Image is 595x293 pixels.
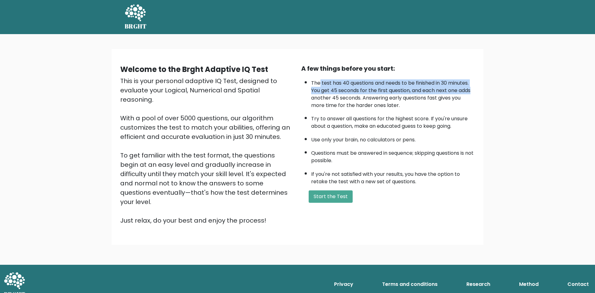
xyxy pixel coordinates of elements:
div: This is your personal adaptive IQ Test, designed to evaluate your Logical, Numerical and Spatial ... [120,76,294,225]
li: Use only your brain, no calculators or pens. [311,133,475,144]
b: Welcome to the Brght Adaptive IQ Test [120,64,268,74]
a: Privacy [332,278,356,291]
h5: BRGHT [125,23,147,30]
a: Terms and conditions [380,278,440,291]
div: A few things before you start: [301,64,475,73]
a: Method [517,278,541,291]
li: Questions must be answered in sequence; skipping questions is not possible. [311,146,475,164]
button: Start the Test [309,190,353,203]
li: The test has 40 questions and needs to be finished in 30 minutes. You get 45 seconds for the firs... [311,76,475,109]
a: Contact [565,278,591,291]
a: BRGHT [125,2,147,32]
li: Try to answer all questions for the highest score. If you're unsure about a question, make an edu... [311,112,475,130]
a: Research [464,278,493,291]
li: If you're not satisfied with your results, you have the option to retake the test with a new set ... [311,167,475,185]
